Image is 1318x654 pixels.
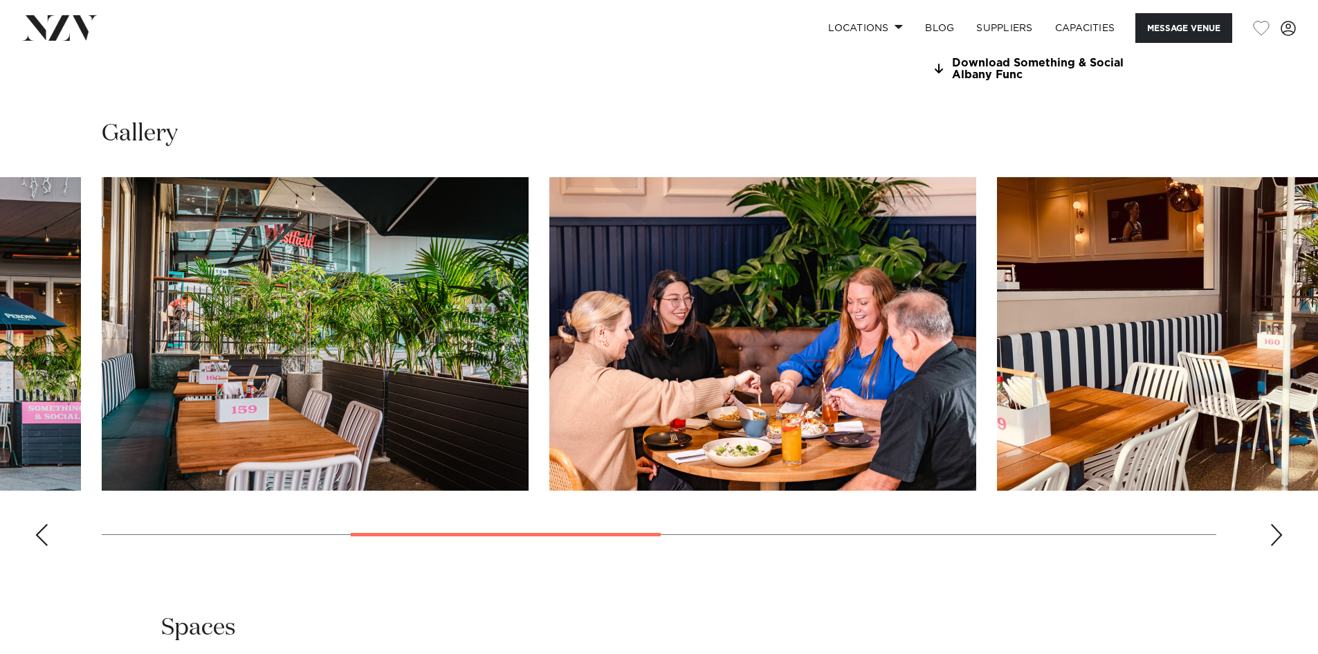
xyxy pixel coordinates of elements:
[22,15,98,40] img: nzv-logo.png
[817,13,914,43] a: Locations
[914,13,965,43] a: BLOG
[1044,13,1126,43] a: Capacities
[1135,13,1232,43] button: Message Venue
[932,57,1157,81] a: Download Something & Social Albany Func
[965,13,1043,43] a: SUPPLIERS
[102,118,178,149] h2: Gallery
[549,177,976,491] swiper-slide: 4 / 9
[102,177,529,491] swiper-slide: 3 / 9
[161,612,236,644] h2: Spaces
